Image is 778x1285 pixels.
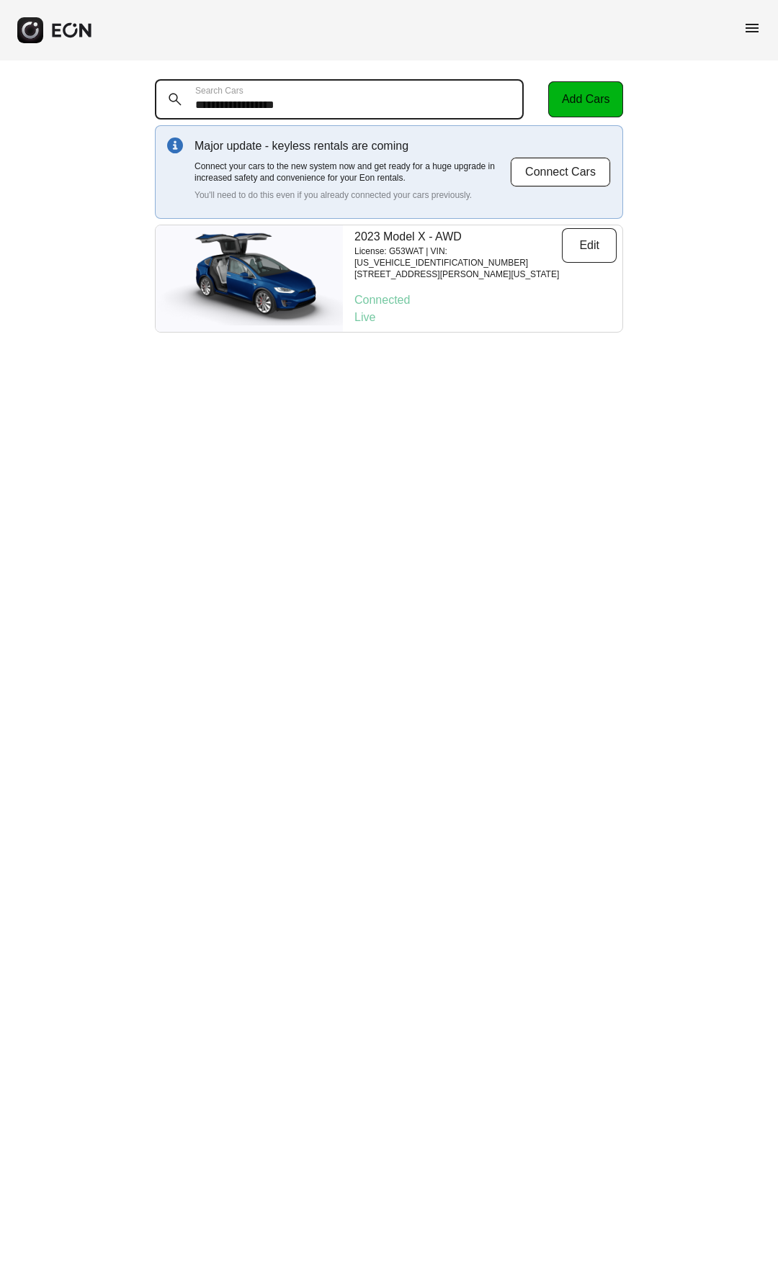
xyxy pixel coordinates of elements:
button: Edit [562,228,617,263]
p: License: G53WAT | VIN: [US_VEHICLE_IDENTIFICATION_NUMBER] [354,245,562,269]
span: menu [743,19,761,37]
p: Connect your cars to the new system now and get ready for a huge upgrade in increased safety and ... [194,161,510,184]
img: info [167,137,183,153]
p: You'll need to do this even if you already connected your cars previously. [194,189,510,201]
button: Add Cars [548,81,623,117]
p: Live [354,309,617,326]
button: Connect Cars [510,157,611,187]
p: 2023 Model X - AWD [354,228,562,245]
p: [STREET_ADDRESS][PERSON_NAME][US_STATE] [354,269,562,280]
label: Search Cars [195,85,243,96]
p: Major update - keyless rentals are coming [194,137,510,155]
img: car [156,232,343,325]
p: Connected [354,292,617,309]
